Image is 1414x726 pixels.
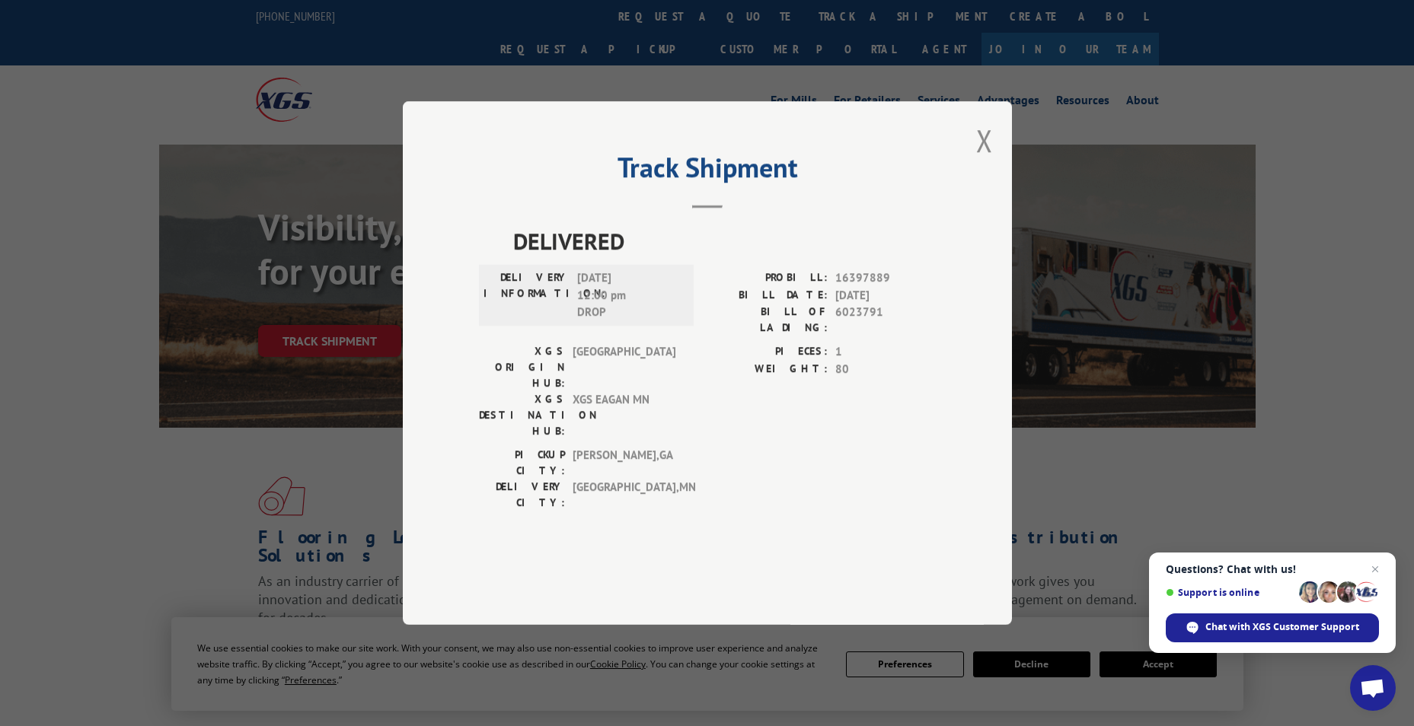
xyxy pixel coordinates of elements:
span: Close chat [1366,560,1384,578]
span: 6023791 [835,304,936,336]
label: BILL OF LADING: [707,304,828,336]
label: XGS DESTINATION HUB: [479,391,565,439]
span: [DATE] [835,287,936,304]
span: [GEOGRAPHIC_DATA] [573,343,675,391]
span: 16397889 [835,269,936,287]
div: Chat with XGS Customer Support [1166,613,1379,642]
label: PICKUP CITY: [479,447,565,479]
span: Support is online [1166,587,1294,598]
span: 80 [835,361,936,378]
span: XGS EAGAN MN [573,391,675,439]
span: 1 [835,343,936,361]
label: BILL DATE: [707,287,828,304]
label: DELIVERY CITY: [479,479,565,511]
button: Close modal [976,120,993,161]
span: Chat with XGS Customer Support [1205,620,1359,634]
span: [PERSON_NAME] , GA [573,447,675,479]
label: WEIGHT: [707,361,828,378]
label: DELIVERY INFORMATION: [484,269,570,321]
h2: Track Shipment [479,157,936,186]
span: Questions? Chat with us! [1166,563,1379,575]
div: Open chat [1350,665,1396,711]
span: [GEOGRAPHIC_DATA] , MN [573,479,675,511]
span: DELIVERED [513,224,936,258]
label: PROBILL: [707,269,828,287]
span: [DATE] 12:00 pm DROP [577,269,680,321]
label: PIECES: [707,343,828,361]
label: XGS ORIGIN HUB: [479,343,565,391]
